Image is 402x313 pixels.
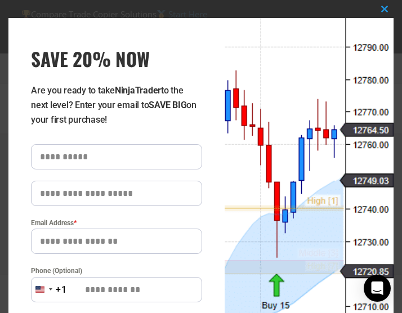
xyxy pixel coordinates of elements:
[31,217,202,229] label: Email Address
[364,275,391,302] div: Open Intercom Messenger
[115,85,161,96] strong: NinjaTrader
[31,277,67,302] button: Selected country
[149,100,186,110] strong: SAVE BIG
[56,283,67,297] div: +1
[31,46,202,72] h3: SAVE 20% NOW
[31,83,202,127] p: Are you ready to take to the next level? Enter your email to on your first purchase!
[31,265,202,276] label: Phone (Optional)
